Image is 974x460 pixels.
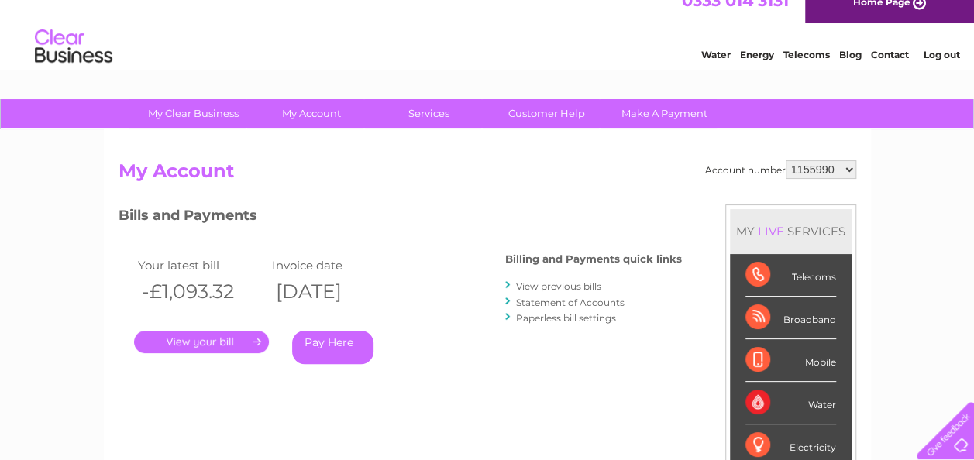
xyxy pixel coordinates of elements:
td: Your latest bill [134,255,269,276]
div: Account number [705,160,856,179]
a: Paperless bill settings [516,312,616,324]
img: logo.png [34,40,113,88]
div: LIVE [755,224,787,239]
td: Invoice date [268,255,403,276]
a: 0333 014 3131 [682,8,789,27]
a: My Clear Business [129,99,257,128]
a: Telecoms [783,66,830,77]
a: Energy [740,66,774,77]
a: Customer Help [483,99,611,128]
a: Services [365,99,493,128]
a: Make A Payment [601,99,728,128]
a: Statement of Accounts [516,297,625,308]
div: Telecoms [745,254,836,297]
a: Contact [871,66,909,77]
th: [DATE] [268,276,403,307]
div: MY SERVICES [730,209,852,253]
a: My Account [247,99,375,128]
a: Blog [839,66,862,77]
div: Mobile [745,339,836,382]
div: Clear Business is a trading name of Verastar Limited (registered in [GEOGRAPHIC_DATA] No. 3667643... [122,9,854,75]
a: Log out [923,66,959,77]
th: -£1,093.32 [134,276,269,307]
a: Water [701,66,731,77]
h4: Billing and Payments quick links [505,253,682,265]
h2: My Account [119,160,856,190]
h3: Bills and Payments [119,204,682,232]
a: Pay Here [292,331,373,364]
div: Water [745,382,836,424]
a: View previous bills [516,280,601,292]
a: . [134,331,269,353]
div: Broadband [745,297,836,339]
